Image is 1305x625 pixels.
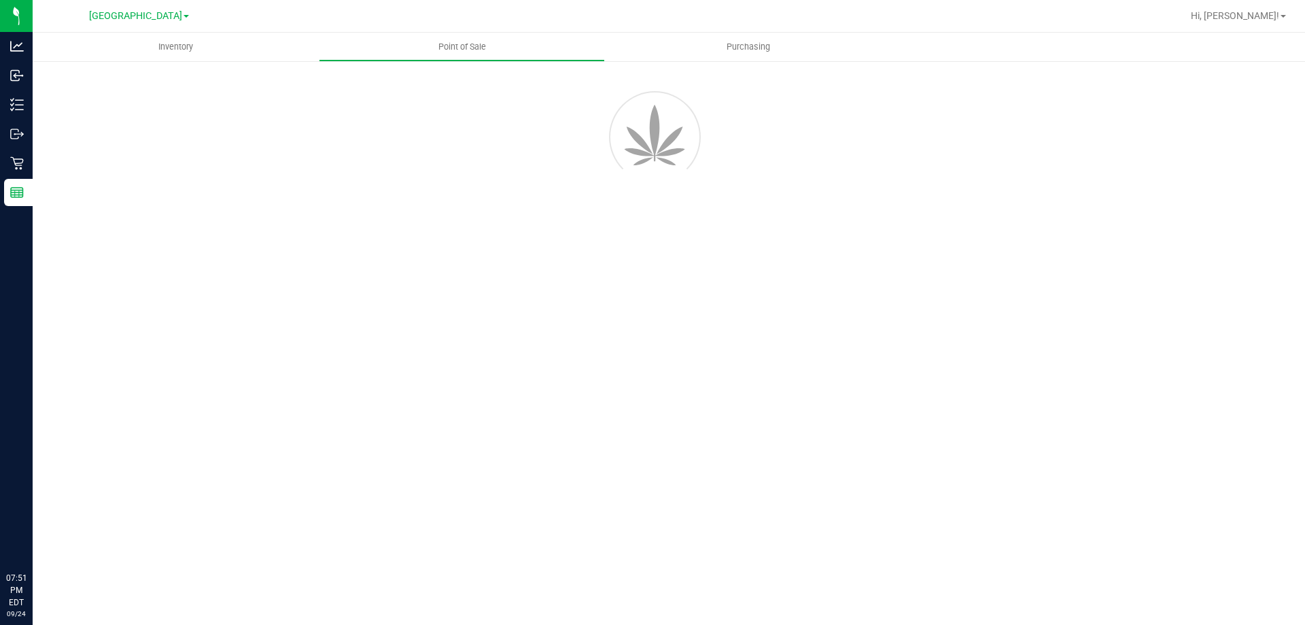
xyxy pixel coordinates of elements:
inline-svg: Outbound [10,127,24,141]
inline-svg: Inbound [10,69,24,82]
a: Point of Sale [319,33,605,61]
span: Inventory [140,41,211,53]
inline-svg: Reports [10,186,24,199]
inline-svg: Retail [10,156,24,170]
span: Hi, [PERSON_NAME]! [1191,10,1279,21]
span: Purchasing [708,41,788,53]
p: 07:51 PM EDT [6,572,27,609]
inline-svg: Inventory [10,98,24,112]
span: [GEOGRAPHIC_DATA] [89,10,182,22]
p: 09/24 [6,609,27,619]
inline-svg: Analytics [10,39,24,53]
a: Inventory [33,33,319,61]
a: Purchasing [605,33,891,61]
span: Point of Sale [420,41,504,53]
